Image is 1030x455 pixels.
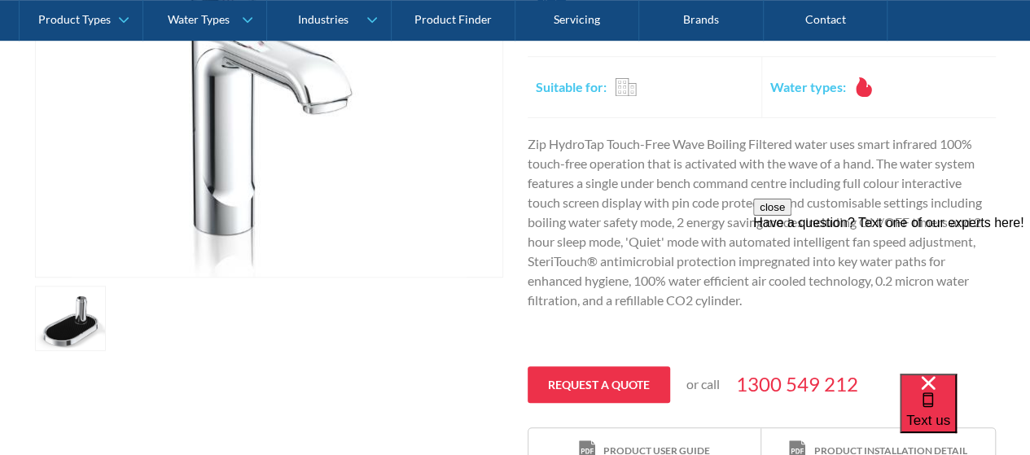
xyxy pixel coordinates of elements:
div: Product Types [38,13,111,27]
a: Request a quote [528,366,670,403]
p: Zip HydroTap Touch-Free Wave Boiling Filtered water uses smart infrared 100% touch-free operation... [528,134,996,310]
h2: Water types: [770,77,846,97]
h2: Suitable for: [536,77,607,97]
div: Water Types [168,13,230,27]
p: or call [686,374,720,394]
iframe: podium webchat widget bubble [900,374,1030,455]
a: 1300 549 212 [736,370,858,399]
a: open lightbox [35,286,107,351]
iframe: podium webchat widget prompt [753,199,1030,394]
div: Industries [297,13,348,27]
